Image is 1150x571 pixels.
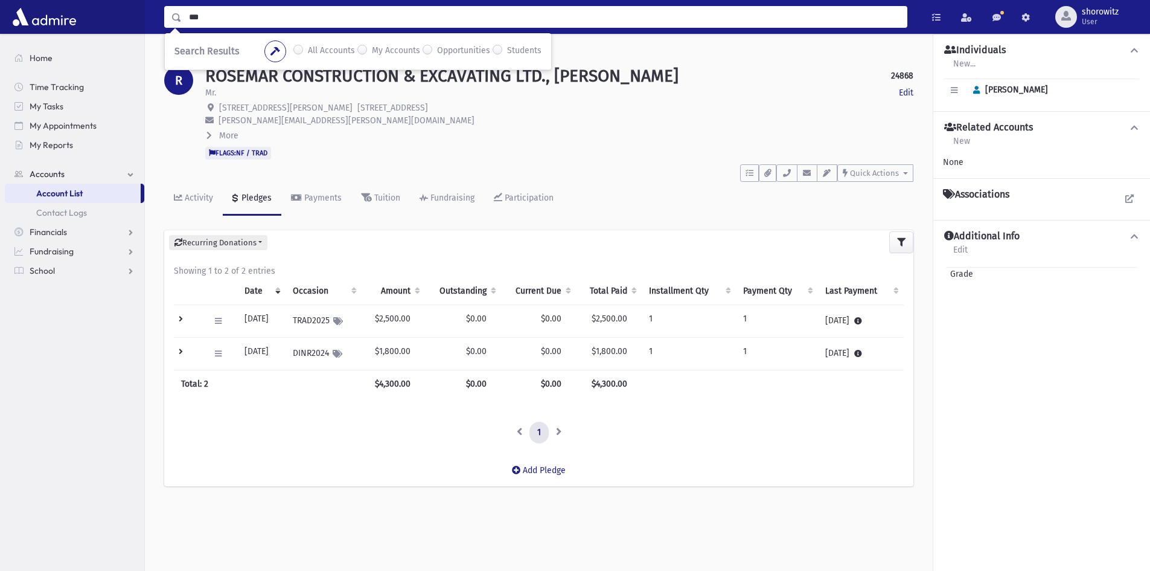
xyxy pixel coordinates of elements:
[239,193,272,203] div: Pledges
[1082,17,1119,27] span: User
[36,188,83,199] span: Account List
[1082,7,1119,17] span: shorowitz
[302,193,342,203] div: Payments
[642,277,736,305] th: Installment Qty: activate to sort column ascending
[205,147,271,159] span: FLAGS:NF / TRAD
[10,5,79,29] img: AdmirePro
[5,203,144,222] a: Contact Logs
[164,48,208,66] nav: breadcrumb
[30,140,73,150] span: My Reports
[169,235,267,251] button: Recurring Donations
[576,277,642,305] th: Total Paid: activate to sort column ascending
[428,193,474,203] div: Fundraising
[5,48,144,68] a: Home
[5,242,144,261] a: Fundraising
[501,370,576,398] th: $0.00
[30,120,97,131] span: My Appointments
[943,189,1009,201] h4: Associations
[182,193,213,203] div: Activity
[357,103,428,113] span: [STREET_ADDRESS]
[576,370,642,398] th: $4,300.00
[818,338,904,370] td: [DATE]
[30,53,53,63] span: Home
[466,346,487,356] span: $0.00
[174,45,239,57] span: Search Results
[362,277,425,305] th: Amount: activate to sort column ascending
[372,193,400,203] div: Tuition
[205,66,679,86] h1: ROSEMAR CONSTRUCTION & EXCAVATING LTD., [PERSON_NAME]
[642,338,736,370] td: 1
[5,184,141,203] a: Account List
[174,370,362,398] th: Total: 2
[30,246,74,257] span: Fundraising
[736,305,818,338] td: 1
[30,82,84,92] span: Time Tracking
[592,314,627,324] span: $2,500.00
[425,277,501,305] th: Outstanding: activate to sort column ascending
[943,230,1140,243] button: Additional Info
[237,277,286,305] th: Date: activate to sort column ascending
[5,222,144,242] a: Financials
[5,97,144,116] a: My Tasks
[5,116,144,135] a: My Appointments
[437,44,490,59] label: Opportunities
[30,265,55,276] span: School
[36,207,87,218] span: Contact Logs
[891,69,913,82] strong: 24868
[372,44,420,59] label: My Accounts
[818,305,904,338] td: [DATE]
[968,85,1048,95] span: [PERSON_NAME]
[5,164,144,184] a: Accounts
[944,121,1033,134] h4: Related Accounts
[501,277,576,305] th: Current Due: activate to sort column ascending
[837,164,913,182] button: Quick Actions
[541,346,561,356] span: $0.00
[953,134,971,156] a: New
[736,277,818,305] th: Payment Qty: activate to sort column ascending
[237,338,286,370] td: [DATE]
[410,182,484,216] a: Fundraising
[308,44,355,59] label: All Accounts
[362,338,425,370] td: $1,800.00
[484,182,563,216] a: Participation
[30,101,63,112] span: My Tasks
[944,230,1020,243] h4: Additional Info
[174,265,904,277] div: Showing 1 to 2 of 2 entries
[943,121,1140,134] button: Related Accounts
[943,44,1140,57] button: Individuals
[164,66,193,95] div: R
[237,305,286,338] td: [DATE]
[818,277,904,305] th: Last Payment: activate to sort column ascending
[286,305,362,338] td: TRAD2025
[30,169,65,179] span: Accounts
[223,182,281,216] a: Pledges
[592,346,627,356] span: $1,800.00
[850,169,899,178] span: Quick Actions
[351,182,410,216] a: Tuition
[502,456,575,485] a: Add Pledge
[541,314,561,324] span: $0.00
[362,370,425,398] th: $4,300.00
[502,193,554,203] div: Participation
[953,57,976,79] a: New...
[164,50,208,60] a: Accounts
[205,86,216,99] p: Mr.
[529,422,549,444] a: 1
[286,338,362,370] td: DINR2024
[219,103,353,113] span: [STREET_ADDRESS][PERSON_NAME]
[182,6,907,28] input: Search
[466,314,487,324] span: $0.00
[164,182,223,216] a: Activity
[5,77,144,97] a: Time Tracking
[899,86,913,99] a: Edit
[281,182,351,216] a: Payments
[5,261,144,280] a: School
[205,129,240,142] button: More
[953,243,968,265] a: Edit
[5,135,144,155] a: My Reports
[507,44,541,59] label: Students
[945,268,973,280] span: Grade
[425,370,501,398] th: $0.00
[219,115,474,126] span: [PERSON_NAME][EMAIL_ADDRESS][PERSON_NAME][DOMAIN_NAME]
[286,277,362,305] th: Occasion : activate to sort column ascending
